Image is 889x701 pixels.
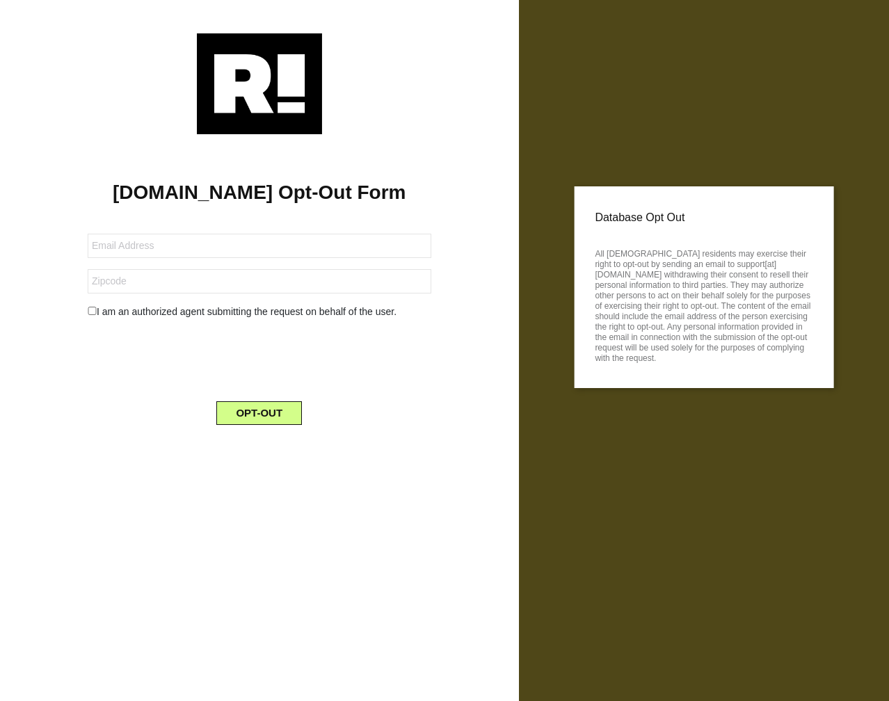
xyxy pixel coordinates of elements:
[77,305,442,319] div: I am an authorized agent submitting the request on behalf of the user.
[216,401,302,425] button: OPT-OUT
[88,269,431,293] input: Zipcode
[21,181,498,204] h1: [DOMAIN_NAME] Opt-Out Form
[154,330,365,385] iframe: reCAPTCHA
[595,207,812,228] p: Database Opt Out
[88,234,431,258] input: Email Address
[595,245,812,364] p: All [DEMOGRAPHIC_DATA] residents may exercise their right to opt-out by sending an email to suppo...
[197,33,322,134] img: Retention.com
